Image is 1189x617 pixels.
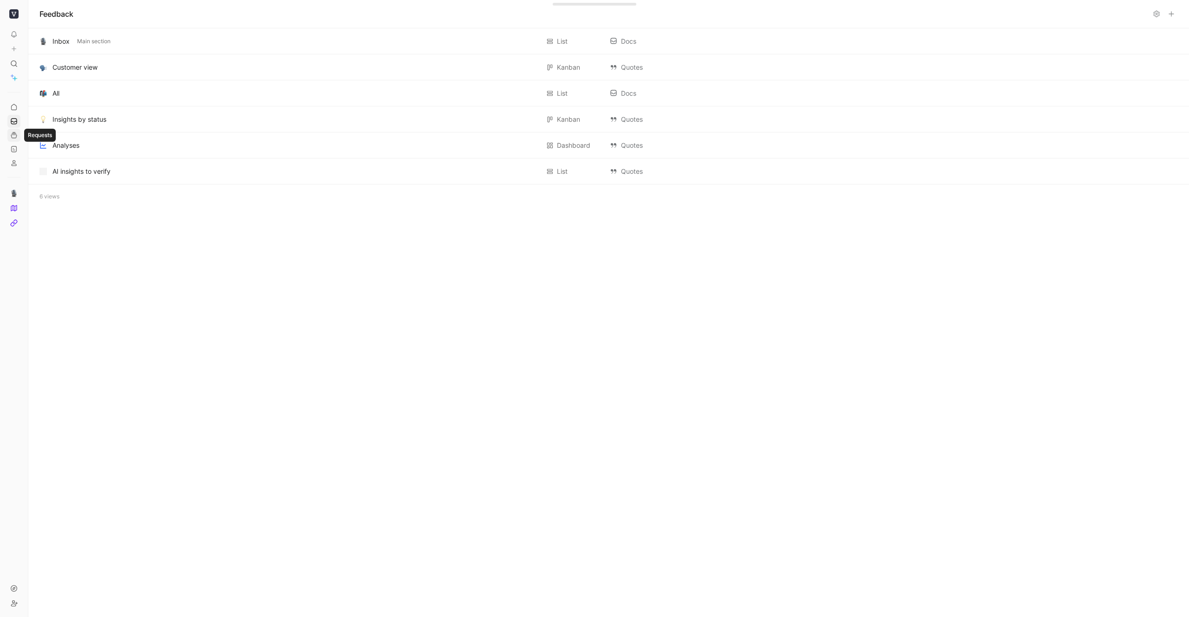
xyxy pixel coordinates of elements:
[28,106,1189,132] div: 💡Insights by statusKanban QuotesView actions
[610,140,717,151] div: Quotes
[38,36,49,47] button: 🎙️
[39,38,47,45] img: 🎙️
[52,166,111,177] div: AI insights to verify
[39,116,47,123] img: 💡
[610,62,717,73] div: Quotes
[28,132,1189,158] div: AnalysesDashboard QuotesView actions
[38,114,49,125] button: 💡
[10,190,18,197] img: 🎙️
[557,88,568,99] div: List
[610,114,717,125] div: Quotes
[52,36,70,47] div: Inbox
[28,80,1189,106] div: 📬AllList DocsView actions
[9,9,19,19] img: Viio
[557,114,580,125] div: Kanban
[52,140,79,151] div: Analyses
[39,64,47,71] img: 🗣️
[557,140,590,151] div: Dashboard
[610,88,717,99] div: Docs
[7,7,20,20] button: Viio
[28,28,1189,54] div: 🎙️InboxMain sectionList DocsView actions
[28,54,1189,80] div: 🗣️Customer viewKanban QuotesView actions
[610,36,717,47] div: Docs
[7,187,20,200] a: 🎙️
[610,166,717,177] div: Quotes
[28,158,1189,184] div: AI insights to verifyList QuotesView actions
[557,166,568,177] div: List
[39,8,73,20] h1: Feedback
[75,37,112,46] button: Main section
[52,62,98,73] div: Customer view
[7,177,20,230] div: 🎙️
[557,62,580,73] div: Kanban
[77,37,111,46] span: Main section
[28,184,1189,209] div: 6 views
[39,90,47,97] img: 📬
[38,88,49,99] button: 📬
[52,114,106,125] div: Insights by status
[52,88,59,99] div: All
[38,62,49,73] button: 🗣️
[557,36,568,47] div: List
